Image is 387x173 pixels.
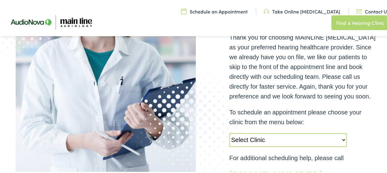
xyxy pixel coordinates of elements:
img: utility icon [181,7,187,14]
p: To schedule an appointment please choose your clinic from the menu below: [229,106,376,126]
img: utility icon [264,7,269,14]
a: Take Online [MEDICAL_DATA] [264,7,340,14]
p: Thank you for choosing MAINLINE [MEDICAL_DATA] as your preferred hearing healthcare provider. Sin... [229,32,376,100]
p: For additional scheduling help, please call [229,152,376,162]
a: Schedule an Appointment [181,7,248,14]
img: utility icon [356,7,362,14]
